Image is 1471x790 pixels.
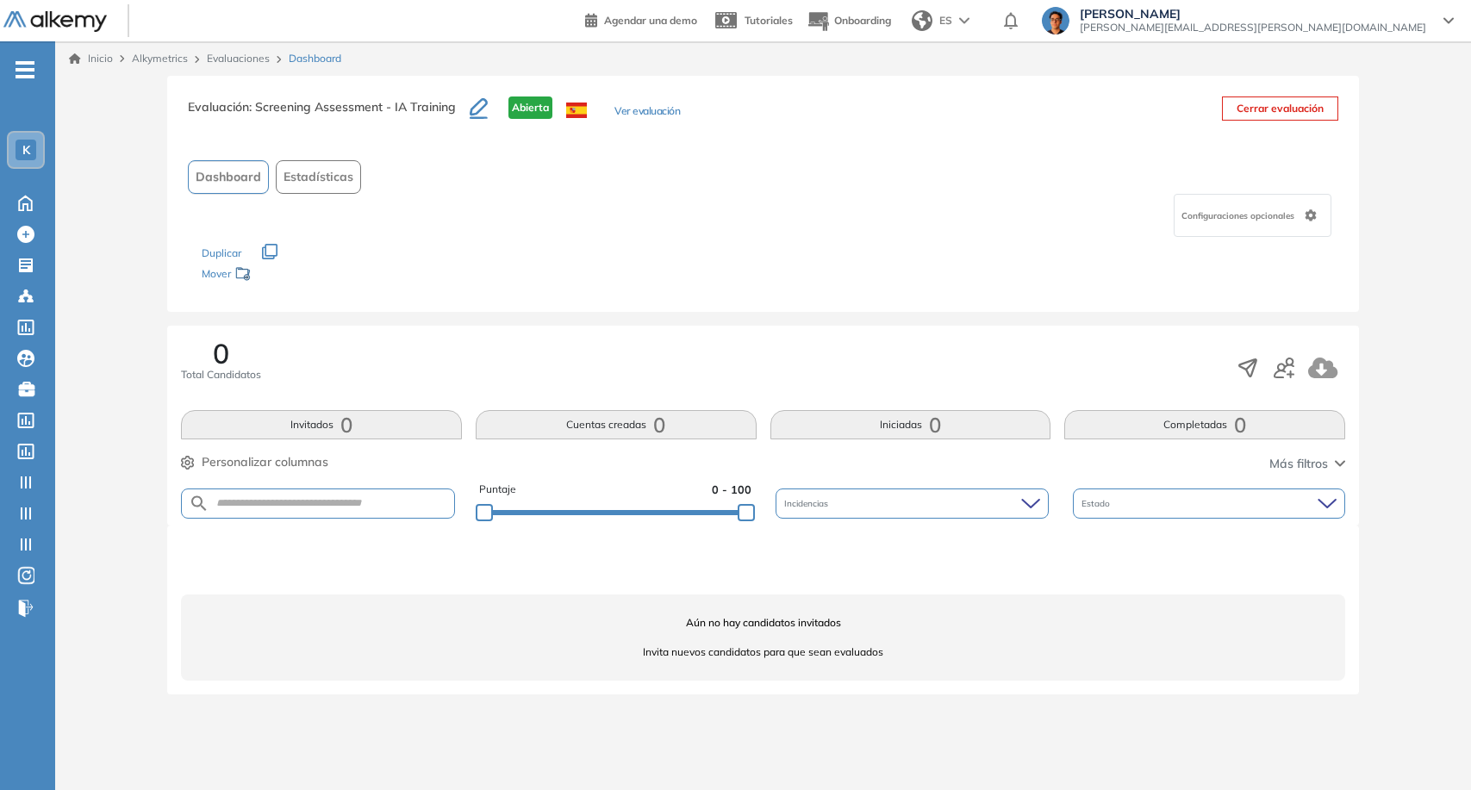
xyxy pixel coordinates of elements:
[69,51,113,66] a: Inicio
[1081,497,1113,510] span: Estado
[189,493,209,514] img: SEARCH_ALT
[196,168,261,186] span: Dashboard
[1181,209,1298,222] span: Configuraciones opcionales
[1269,455,1328,473] span: Más filtros
[132,52,188,65] span: Alkymetrics
[202,259,374,291] div: Mover
[181,367,261,383] span: Total Candidatos
[202,453,328,471] span: Personalizar columnas
[249,99,456,115] span: : Screening Assessment - IA Training
[912,10,932,31] img: world
[479,482,516,498] span: Puntaje
[776,488,1048,519] div: Incidencias
[614,103,680,121] button: Ver evaluación
[22,143,30,157] span: K
[188,96,470,133] h3: Evaluación
[784,497,832,510] span: Incidencias
[207,52,270,65] a: Evaluaciones
[1080,21,1426,34] span: [PERSON_NAME][EMAIL_ADDRESS][PERSON_NAME][DOMAIN_NAME]
[181,644,1345,660] span: Invita nuevos candidatos para que sean evaluados
[1222,96,1338,121] button: Cerrar evaluación
[566,103,587,118] img: ESP
[834,14,891,27] span: Onboarding
[585,9,697,29] a: Agendar una demo
[770,410,1051,439] button: Iniciadas0
[745,14,793,27] span: Tutoriales
[807,3,891,40] button: Onboarding
[1073,488,1345,519] div: Estado
[3,11,107,33] img: Logo
[181,453,328,471] button: Personalizar columnas
[188,160,269,194] button: Dashboard
[289,51,341,66] span: Dashboard
[712,482,751,498] span: 0 - 100
[604,14,697,27] span: Agendar una demo
[202,246,241,259] span: Duplicar
[276,160,361,194] button: Estadísticas
[181,615,1345,631] span: Aún no hay candidatos invitados
[1269,455,1345,473] button: Más filtros
[1174,194,1331,237] div: Configuraciones opcionales
[1064,410,1345,439] button: Completadas0
[1080,7,1426,21] span: [PERSON_NAME]
[959,17,969,24] img: arrow
[181,410,462,439] button: Invitados0
[508,96,552,119] span: Abierta
[284,168,353,186] span: Estadísticas
[939,13,952,28] span: ES
[16,68,34,72] i: -
[476,410,757,439] button: Cuentas creadas0
[213,339,229,367] span: 0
